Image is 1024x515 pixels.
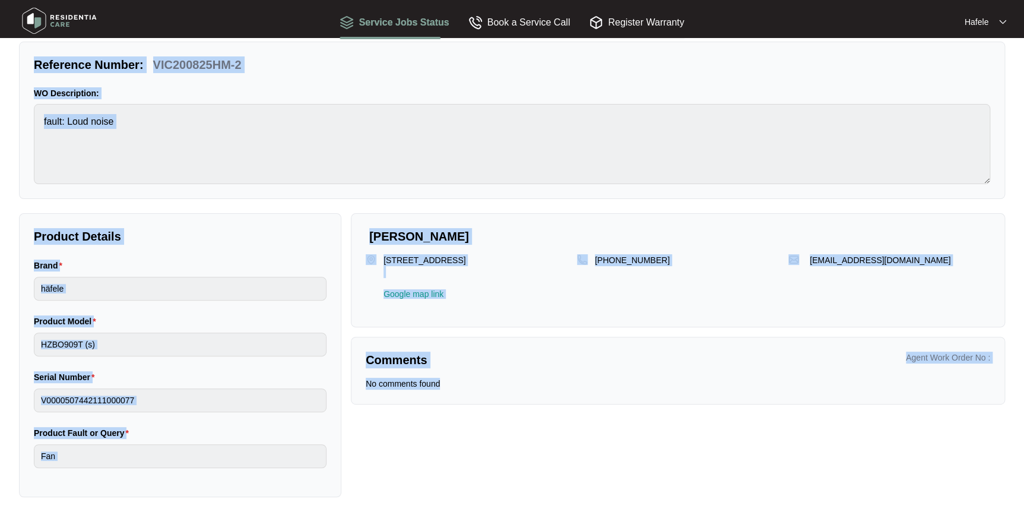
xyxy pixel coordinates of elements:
[340,15,354,30] img: Service Jobs Status icon
[577,254,588,265] img: map-pin
[34,371,99,383] label: Serial Number
[153,56,242,73] p: VIC200825HM-2
[788,254,799,265] img: map-pin
[810,254,950,266] p: [EMAIL_ADDRESS][DOMAIN_NAME]
[34,56,144,73] p: Reference Number:
[369,228,990,245] p: [PERSON_NAME]
[468,15,570,30] div: Book a Service Call
[34,315,101,327] label: Product Model
[383,290,443,298] a: Google map link
[340,15,449,30] div: Service Jobs Status
[34,104,990,184] textarea: fault: Loud noise
[34,87,990,99] p: WO Description:
[34,228,326,245] p: Product Details
[34,277,326,301] input: Brand
[34,260,67,271] label: Brand
[18,3,101,39] img: residentia care logo
[383,254,465,278] p: [STREET_ADDRESS]
[589,15,603,30] img: Register Warranty icon
[965,16,988,28] p: Hafele
[34,444,326,468] input: Product Fault or Query
[34,427,134,439] label: Product Fault or Query
[595,254,670,266] p: [PHONE_NUMBER]
[366,378,440,390] p: No comments found
[589,15,684,30] div: Register Warranty
[34,333,326,356] input: Product Model
[999,19,1006,25] img: dropdown arrow
[366,352,670,368] p: Comments
[34,388,326,412] input: Serial Number
[468,15,483,30] img: Book a Service Call icon
[906,352,990,364] p: Agent Work Order No :
[366,254,376,265] img: map-pin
